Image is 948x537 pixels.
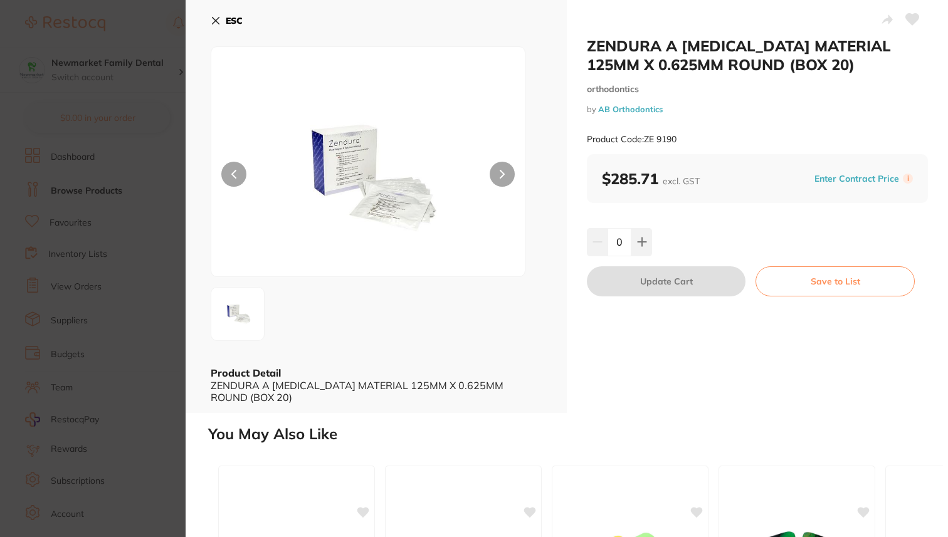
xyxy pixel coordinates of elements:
[208,425,943,443] h2: You May Also Like
[587,84,928,95] small: orthodontics
[663,175,700,187] span: excl. GST
[903,174,913,184] label: i
[211,10,243,31] button: ESC
[756,266,915,296] button: Save to List
[598,104,663,114] a: AB Orthodontics
[226,15,243,26] b: ESC
[587,266,745,296] button: Update Cart
[587,36,928,74] h2: ZENDURA A [MEDICAL_DATA] MATERIAL 125MM X 0.625MM ROUND (BOX 20)
[811,173,903,185] button: Enter Contract Price
[211,380,542,403] div: ZENDURA A [MEDICAL_DATA] MATERIAL 125MM X 0.625MM ROUND (BOX 20)
[587,134,677,145] small: Product Code: ZE 9190
[602,169,700,188] b: $285.71
[211,367,281,379] b: Product Detail
[587,105,928,114] small: by
[215,291,260,336] img: cGc
[274,78,462,276] img: cGc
